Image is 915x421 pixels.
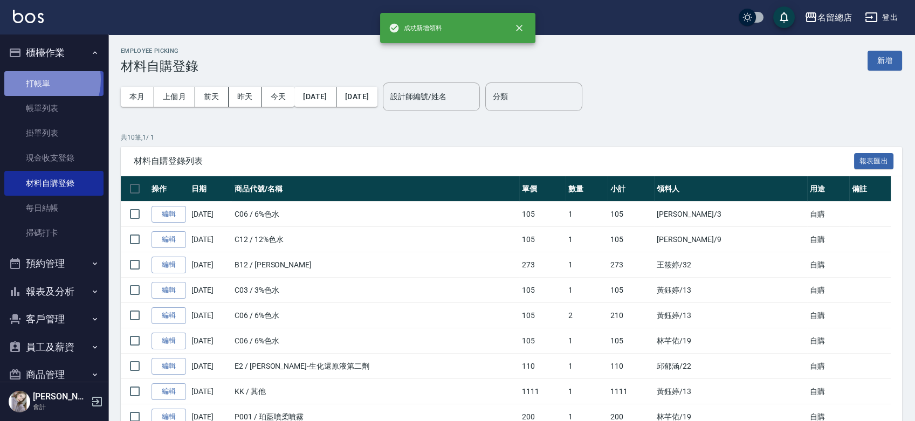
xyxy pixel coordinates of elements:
[519,202,566,227] td: 105
[152,333,186,349] a: 編輯
[849,176,891,202] th: 備註
[121,59,198,74] h3: 材料自購登錄
[608,252,654,278] td: 273
[566,328,608,354] td: 1
[4,278,104,306] button: 報表及分析
[566,227,608,252] td: 1
[152,257,186,273] a: 編輯
[152,358,186,375] a: 編輯
[566,202,608,227] td: 1
[4,361,104,389] button: 商品管理
[121,133,902,142] p: 共 10 筆, 1 / 1
[654,252,807,278] td: 王筱婷 /32
[4,171,104,196] a: 材料自購登錄
[817,11,852,24] div: 名留總店
[800,6,856,29] button: 名留總店
[232,328,519,354] td: C06 / 6%色水
[807,328,849,354] td: 自購
[654,278,807,303] td: 黃鈺婷 /13
[4,250,104,278] button: 預約管理
[654,176,807,202] th: 領料人
[868,51,902,71] button: 新增
[4,96,104,121] a: 帳單列表
[861,8,902,27] button: 登出
[4,71,104,96] a: 打帳單
[807,202,849,227] td: 自購
[152,231,186,248] a: 編輯
[134,156,854,167] span: 材料自購登錄列表
[195,87,229,107] button: 前天
[232,303,519,328] td: C06 / 6%色水
[519,303,566,328] td: 105
[189,202,232,227] td: [DATE]
[519,227,566,252] td: 105
[152,383,186,400] a: 編輯
[232,227,519,252] td: C12 / 12%色水
[854,153,894,170] button: 報表匯出
[4,39,104,67] button: 櫃檯作業
[807,176,849,202] th: 用途
[13,10,44,23] img: Logo
[519,379,566,404] td: 1111
[608,202,654,227] td: 105
[389,23,443,33] span: 成功新增領料
[152,307,186,324] a: 編輯
[807,354,849,379] td: 自購
[608,328,654,354] td: 105
[807,379,849,404] td: 自購
[566,354,608,379] td: 1
[229,87,262,107] button: 昨天
[566,176,608,202] th: 數量
[189,252,232,278] td: [DATE]
[773,6,795,28] button: save
[149,176,189,202] th: 操作
[868,55,902,65] a: 新增
[519,354,566,379] td: 110
[232,354,519,379] td: E2 / [PERSON_NAME]-生化還原液第二劑
[854,155,894,165] a: 報表匯出
[232,202,519,227] td: C06 / 6%色水
[152,206,186,223] a: 編輯
[4,121,104,146] a: 掛單列表
[4,333,104,361] button: 員工及薪資
[294,87,336,107] button: [DATE]
[189,379,232,404] td: [DATE]
[33,391,88,402] h5: [PERSON_NAME]
[566,379,608,404] td: 1
[232,252,519,278] td: B12 / [PERSON_NAME]
[189,354,232,379] td: [DATE]
[519,278,566,303] td: 105
[189,278,232,303] td: [DATE]
[4,196,104,220] a: 每日結帳
[654,328,807,354] td: 林芊佑 /19
[121,87,154,107] button: 本月
[608,354,654,379] td: 110
[654,303,807,328] td: 黃鈺婷 /13
[33,402,88,412] p: 會計
[4,220,104,245] a: 掃碼打卡
[121,47,198,54] h2: Employee Picking
[608,303,654,328] td: 210
[336,87,377,107] button: [DATE]
[262,87,295,107] button: 今天
[807,252,849,278] td: 自購
[4,146,104,170] a: 現金收支登錄
[807,278,849,303] td: 自購
[232,278,519,303] td: C03 / 3%色水
[189,328,232,354] td: [DATE]
[807,227,849,252] td: 自購
[152,282,186,299] a: 編輯
[232,176,519,202] th: 商品代號/名稱
[232,379,519,404] td: KK / 其他
[519,176,566,202] th: 單價
[154,87,195,107] button: 上個月
[519,252,566,278] td: 273
[566,303,608,328] td: 2
[9,391,30,412] img: Person
[654,202,807,227] td: [PERSON_NAME] /3
[4,305,104,333] button: 客戶管理
[654,227,807,252] td: [PERSON_NAME] /9
[654,379,807,404] td: 黃鈺婷 /13
[654,354,807,379] td: 邱郁涵 /22
[566,278,608,303] td: 1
